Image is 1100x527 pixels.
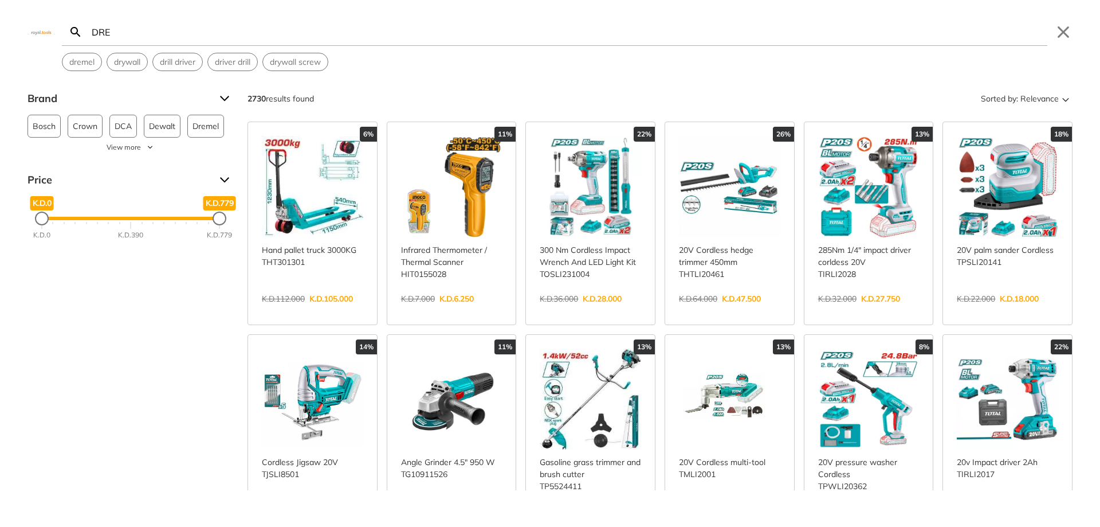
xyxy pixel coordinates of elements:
div: 8% [916,339,933,354]
div: Suggestion: drywall [107,53,148,71]
strong: 2730 [247,93,266,104]
span: driver drill [215,56,250,68]
div: Suggestion: dremel [62,53,102,71]
div: Maximum Price [213,212,226,225]
div: Minimum Price [35,212,49,225]
span: Bosch [33,115,56,137]
div: 14% [356,339,377,354]
button: Select suggestion: drill driver [153,53,202,71]
button: Dremel [187,115,224,138]
button: DCA [109,115,137,138]
span: drywall screw [270,56,321,68]
div: 26% [773,127,794,142]
span: Dremel [192,115,219,137]
button: View more [27,142,234,153]
span: Price [27,171,211,189]
span: Dewalt [149,115,175,137]
div: K.D.390 [118,230,143,240]
div: 13% [912,127,933,142]
div: Suggestion: drywall screw [262,53,328,71]
div: K.D.779 [207,230,232,240]
div: 11% [494,339,516,354]
button: Dewalt [144,115,180,138]
div: 18% [1051,127,1072,142]
input: Search… [89,18,1047,45]
div: Suggestion: driver drill [207,53,258,71]
span: Brand [27,89,211,108]
div: 11% [494,127,516,142]
button: Select suggestion: drywall screw [263,53,328,71]
div: Suggestion: drill driver [152,53,203,71]
svg: Search [69,25,82,39]
button: Select suggestion: dremel [62,53,101,71]
button: Select suggestion: driver drill [208,53,257,71]
span: drill driver [160,56,195,68]
span: View more [107,142,141,153]
div: 22% [634,127,655,142]
div: 13% [773,339,794,354]
div: results found [247,89,314,108]
button: Crown [68,115,103,138]
span: DCA [115,115,132,137]
div: K.D.0 [33,230,50,240]
span: Crown [73,115,97,137]
div: 22% [1051,339,1072,354]
div: 13% [634,339,655,354]
span: dremel [69,56,95,68]
button: Select suggestion: drywall [107,53,147,71]
span: drywall [114,56,140,68]
button: Close [1054,23,1072,41]
svg: Sort [1059,92,1072,106]
button: Sorted by:Relevance Sort [979,89,1072,108]
span: Relevance [1020,89,1059,108]
button: Bosch [27,115,61,138]
div: 6% [360,127,377,142]
img: Close [27,29,55,34]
